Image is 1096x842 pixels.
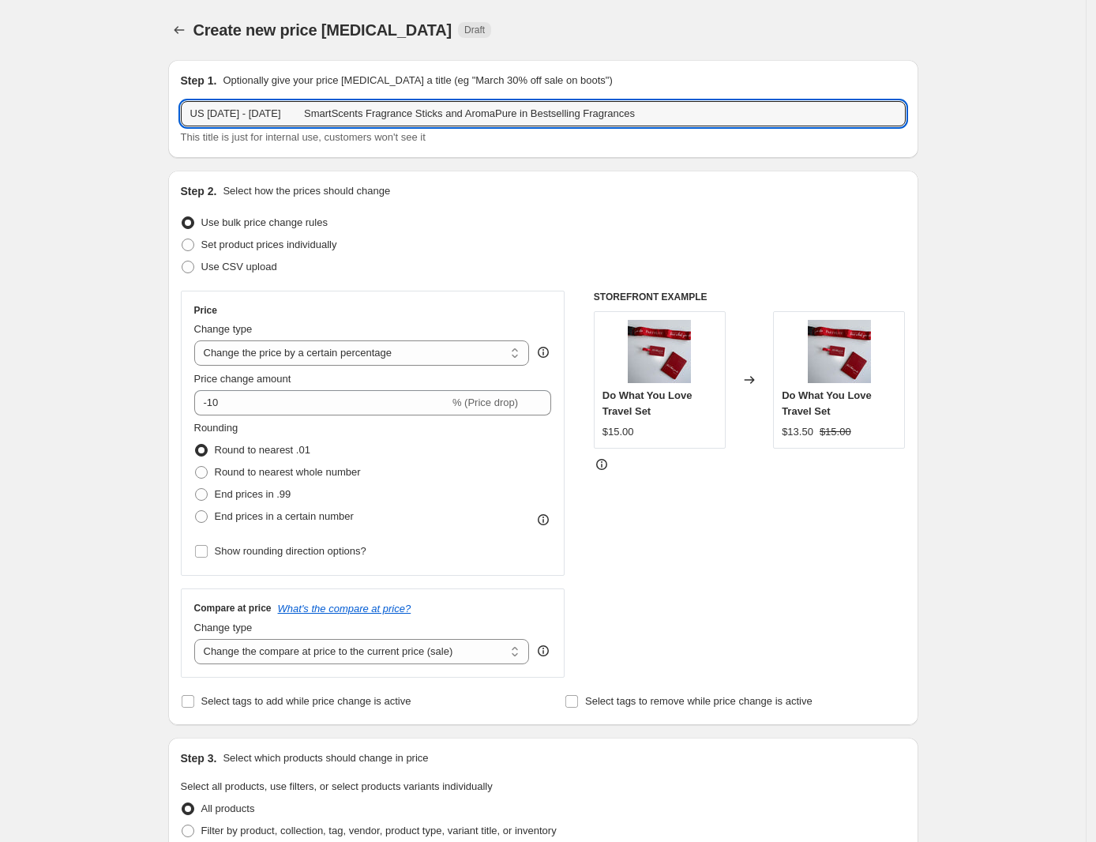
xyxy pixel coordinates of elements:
span: Show rounding direction options? [215,545,366,557]
button: What's the compare at price? [278,603,411,615]
div: $13.50 [782,424,813,440]
p: Select how the prices should change [223,183,390,199]
span: Select tags to add while price change is active [201,695,411,707]
span: Round to nearest whole number [215,466,361,478]
button: Price change jobs [168,19,190,41]
img: 910550_80x.jpg [808,320,871,383]
span: This title is just for internal use, customers won't see it [181,131,426,143]
span: Use CSV upload [201,261,277,273]
h2: Step 1. [181,73,217,88]
span: % (Price drop) [452,397,518,408]
span: Price change amount [194,373,291,385]
h2: Step 3. [181,750,217,766]
h3: Price [194,304,217,317]
span: Rounding [194,422,238,434]
span: End prices in .99 [215,488,291,500]
span: Select tags to remove while price change is active [585,695,813,707]
span: Change type [194,323,253,335]
input: -15 [194,390,449,415]
span: Do What You Love Travel Set [602,389,693,417]
span: Filter by product, collection, tag, vendor, product type, variant title, or inventory [201,825,557,836]
span: Round to nearest .01 [215,444,310,456]
h6: STOREFRONT EXAMPLE [594,291,906,303]
div: $15.00 [602,424,634,440]
span: End prices in a certain number [215,510,354,522]
span: Select all products, use filters, or select products variants individually [181,780,493,792]
span: Do What You Love Travel Set [782,389,872,417]
img: 910550_80x.jpg [628,320,691,383]
div: help [535,643,551,659]
span: Use bulk price change rules [201,216,328,228]
span: Create new price [MEDICAL_DATA] [193,21,452,39]
span: Set product prices individually [201,239,337,250]
span: Draft [464,24,485,36]
span: Change type [194,622,253,633]
input: 30% off holiday sale [181,101,906,126]
h3: Compare at price [194,602,272,615]
span: All products [201,803,255,814]
strike: $15.00 [820,424,851,440]
h2: Step 2. [181,183,217,199]
div: help [535,344,551,360]
p: Select which products should change in price [223,750,428,766]
p: Optionally give your price [MEDICAL_DATA] a title (eg "March 30% off sale on boots") [223,73,612,88]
